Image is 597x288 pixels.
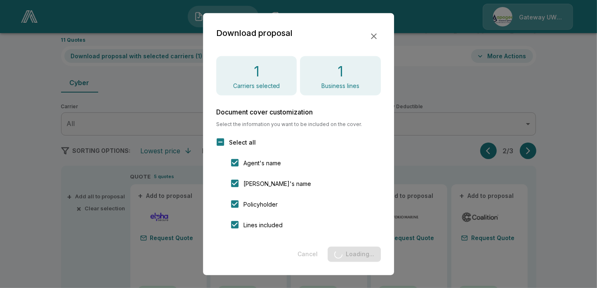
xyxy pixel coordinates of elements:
[233,83,280,89] p: Carriers selected
[216,109,381,115] h6: Document cover customization
[216,26,293,39] h2: Download proposal
[243,179,311,188] span: [PERSON_NAME]'s name
[229,138,256,147] span: Select all
[254,62,260,80] h4: 1
[337,62,343,80] h4: 1
[243,221,283,229] span: Lines included
[243,200,278,209] span: Policyholder
[321,83,359,89] p: Business lines
[216,122,381,127] span: Select the information you want to be included on the cover.
[243,159,281,167] span: Agent's name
